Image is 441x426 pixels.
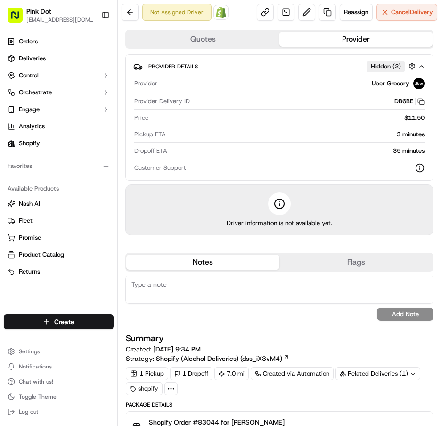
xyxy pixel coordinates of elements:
button: Product Catalog [4,247,114,262]
span: Chat with us! [19,378,53,385]
a: Created via Automation [251,367,334,380]
button: Fleet [4,213,114,228]
div: Available Products [4,181,114,196]
span: Orchestrate [19,88,52,97]
button: Log out [4,405,114,418]
button: Toggle Theme [4,390,114,403]
span: Fleet [19,217,33,225]
span: Settings [19,348,40,355]
span: $11.50 [404,114,425,122]
span: Promise [19,234,41,242]
img: Shopify [215,7,227,18]
span: Provider [134,79,157,88]
button: Notifications [4,360,114,373]
button: Provider DetailsHidden (2) [133,58,425,74]
div: Favorites [4,159,114,174]
button: Promise [4,230,114,245]
span: Deliveries [19,54,46,63]
div: Strategy: [126,354,289,363]
div: 1 Dropoff [170,367,212,380]
span: Nash AI [19,200,40,208]
button: Notes [126,255,279,270]
button: CancelDelivery [376,4,437,21]
span: Control [19,71,39,80]
button: Flags [279,255,433,270]
span: Reassign [344,8,368,17]
button: Hidden (2) [367,60,418,72]
button: [EMAIL_ADDRESS][DOMAIN_NAME] [26,16,94,24]
button: Provider [279,32,433,47]
a: Shopify [213,5,229,20]
span: Hidden ( 2 ) [371,62,401,71]
span: Log out [19,408,38,416]
a: Deliveries [4,51,114,66]
a: Promise [8,234,110,242]
span: Customer Support [134,164,186,172]
button: Control [4,68,114,83]
div: Package Details [126,401,433,409]
button: Quotes [126,32,279,47]
div: 35 minutes [171,147,425,155]
span: Price [134,114,148,122]
span: Orders [19,37,38,46]
span: Provider Delivery ID [134,97,190,106]
button: Chat with us! [4,375,114,388]
span: Create [54,317,74,326]
div: 3 minutes [170,130,425,139]
img: Shopify logo [8,140,15,147]
span: Pickup ETA [134,130,166,139]
a: Orders [4,34,114,49]
button: Pink Dot [26,7,51,16]
span: Provider Details [148,63,198,70]
button: Settings [4,345,114,358]
button: Nash AI [4,196,114,211]
span: Created: [126,344,201,354]
span: Returns [19,267,40,276]
span: Uber Grocery [372,79,409,88]
div: 1 Pickup [126,367,168,380]
button: Orchestrate [4,85,114,100]
div: 7.0 mi [214,367,249,380]
a: Nash AI [8,200,110,208]
a: Shopify [4,136,114,151]
span: Toggle Theme [19,393,57,401]
span: [DATE] 9:34 PM [153,345,201,353]
span: Driver information is not available yet. [227,219,332,227]
span: Dropoff ETA [134,147,167,155]
button: Pink Dot[EMAIL_ADDRESS][DOMAIN_NAME] [4,4,98,26]
div: Related Deliveries (1) [335,367,420,380]
span: Analytics [19,122,45,131]
span: Notifications [19,363,52,370]
h3: Summary [126,334,164,342]
a: Analytics [4,119,114,134]
span: Product Catalog [19,251,64,259]
span: Shopify [19,139,40,148]
a: Shopify (Alcohol Deliveries) (dss_iX3vM4) [156,354,289,363]
a: Returns [8,267,110,276]
span: Cancel Delivery [391,8,433,17]
button: Create [4,314,114,329]
span: Shopify (Alcohol Deliveries) (dss_iX3vM4) [156,354,282,363]
button: DB6BE [394,97,425,106]
div: shopify [126,382,163,395]
button: Returns [4,264,114,279]
a: Fleet [8,217,110,225]
a: Product Catalog [8,251,110,259]
img: uber-new-logo.jpeg [413,78,425,89]
span: Engage [19,105,40,114]
button: Engage [4,102,114,117]
button: Reassign [340,4,373,21]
